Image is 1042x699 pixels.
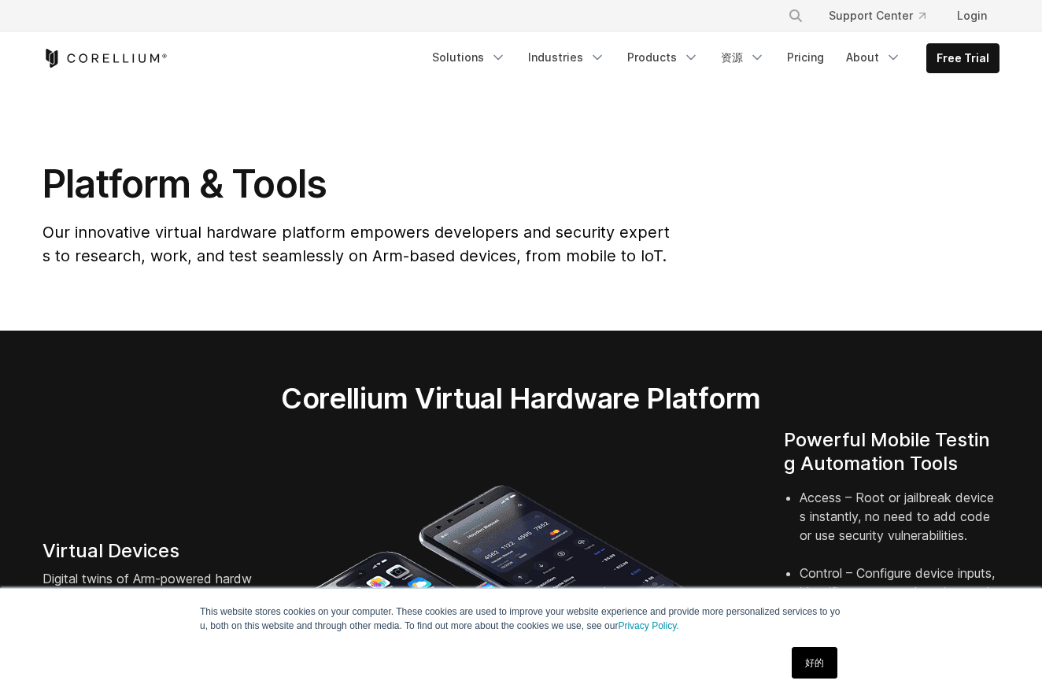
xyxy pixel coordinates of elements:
p: This website stores cookies on your computer. These cookies are used to improve your website expe... [200,605,842,633]
h2: Corellium Virtual Hardware Platform [207,381,834,416]
a: Industries [519,43,615,72]
button: Search [781,2,810,30]
a: 好的 [792,647,837,679]
h4: Virtual Devices [42,539,258,563]
div: Navigation Menu [769,2,1000,30]
a: Support Center [816,2,938,30]
a: 资源 [711,43,774,72]
a: Login [944,2,1000,30]
li: Control – Configure device inputs, identifiers, sensors, location, and environment. [800,564,1000,639]
h1: Platform & Tools [42,161,670,208]
a: Products [618,43,708,72]
li: Access – Root or jailbreak devices instantly, no need to add code or use security vulnerabilities. [800,488,1000,564]
a: About [837,43,911,72]
p: Digital twins of Arm-powered hardware from phones to routers to automotive systems. [42,569,258,626]
span: Our innovative virtual hardware platform empowers developers and security experts to research, wo... [42,223,670,265]
a: Privacy Policy. [618,620,678,631]
a: Pricing [778,43,833,72]
a: Free Trial [927,44,999,72]
h4: Powerful Mobile Testing Automation Tools [784,428,1000,475]
div: Navigation Menu [423,43,1000,73]
a: Corellium Home [42,49,168,68]
a: Solutions [423,43,515,72]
